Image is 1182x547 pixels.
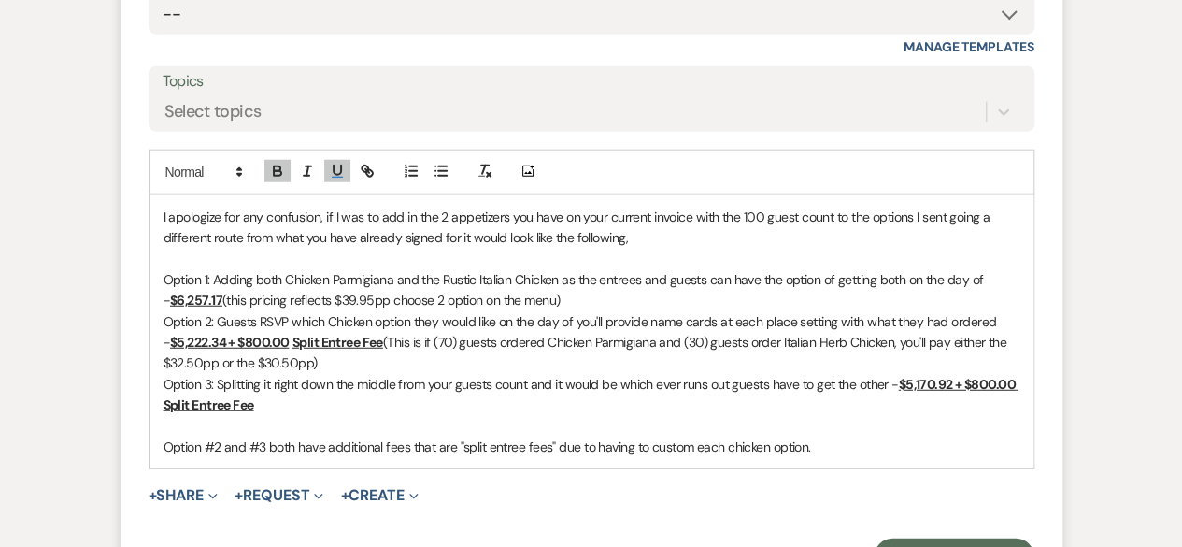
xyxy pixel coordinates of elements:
[149,488,157,503] span: +
[170,292,222,309] u: $6,257.17
[164,311,1019,374] p: Option 2: Guests RSVP which Chicken option they would like on the day of you'll provide name card...
[163,68,1020,95] label: Topics
[164,207,1019,249] p: I apologize for any confusion, if I was to add in the 2 appetizers you have on your current invoi...
[170,334,289,351] u: $5,222.34 + $800.00
[292,334,383,351] u: Split Entree Fee
[164,269,1019,311] p: Option 1: Adding both Chicken Parmigiana and the Rustic Italian Chicken as the entrees and guests...
[235,488,323,503] button: Request
[235,488,243,503] span: +
[164,437,1019,457] p: Option #2 and #3 both have additional fees that are "split entree fees" due to having to custom e...
[164,100,262,125] div: Select topics
[164,374,1019,416] p: Option 3: Splitting it right down the middle from your guests count and it would be which ever ru...
[904,38,1034,55] a: Manage Templates
[340,488,418,503] button: Create
[340,488,349,503] span: +
[149,488,219,503] button: Share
